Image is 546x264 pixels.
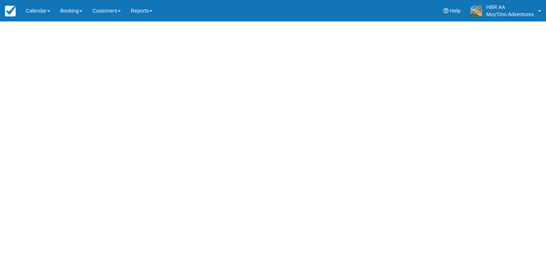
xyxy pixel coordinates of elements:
p: Muy'Ono Adventures [486,11,534,18]
img: A20 [471,5,482,16]
p: HBR AA [486,4,534,11]
img: checkfront-main-nav-mini-logo.png [5,6,16,16]
i: Help [443,8,448,13]
span: Help [450,8,461,14]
